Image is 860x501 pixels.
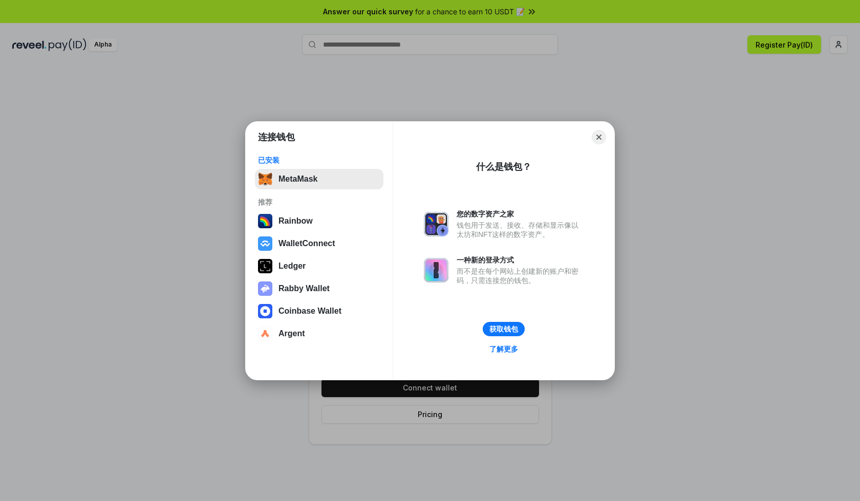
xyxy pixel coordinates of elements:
[258,326,272,341] img: svg+xml,%3Csvg%20width%3D%2228%22%20height%3D%2228%22%20viewBox%3D%220%200%2028%2028%22%20fill%3D...
[258,131,295,143] h1: 连接钱包
[457,267,584,285] div: 而不是在每个网站上创建新的账户和密码，只需连接您的钱包。
[278,284,330,293] div: Rabby Wallet
[255,233,383,254] button: WalletConnect
[424,258,448,282] img: svg+xml,%3Csvg%20xmlns%3D%22http%3A%2F%2Fwww.w3.org%2F2000%2Fsvg%22%20fill%3D%22none%22%20viewBox...
[424,212,448,236] img: svg+xml,%3Csvg%20xmlns%3D%22http%3A%2F%2Fwww.w3.org%2F2000%2Fsvg%22%20fill%3D%22none%22%20viewBox...
[255,256,383,276] button: Ledger
[258,214,272,228] img: svg+xml,%3Csvg%20width%3D%22120%22%20height%3D%22120%22%20viewBox%3D%220%200%20120%20120%22%20fil...
[483,342,524,356] a: 了解更多
[278,175,317,184] div: MetaMask
[258,304,272,318] img: svg+xml,%3Csvg%20width%3D%2228%22%20height%3D%2228%22%20viewBox%3D%220%200%2028%2028%22%20fill%3D...
[278,239,335,248] div: WalletConnect
[258,259,272,273] img: svg+xml,%3Csvg%20xmlns%3D%22http%3A%2F%2Fwww.w3.org%2F2000%2Fsvg%22%20width%3D%2228%22%20height%3...
[255,301,383,321] button: Coinbase Wallet
[457,221,584,239] div: 钱包用于发送、接收、存储和显示像以太坊和NFT这样的数字资产。
[278,216,313,226] div: Rainbow
[258,172,272,186] img: svg+xml,%3Csvg%20fill%3D%22none%22%20height%3D%2233%22%20viewBox%3D%220%200%2035%2033%22%20width%...
[258,198,380,207] div: 推荐
[255,323,383,344] button: Argent
[483,322,525,336] button: 获取钱包
[489,344,518,354] div: 了解更多
[476,161,531,173] div: 什么是钱包？
[255,169,383,189] button: MetaMask
[489,324,518,334] div: 获取钱包
[278,262,306,271] div: Ledger
[255,278,383,299] button: Rabby Wallet
[258,156,380,165] div: 已安装
[457,209,584,219] div: 您的数字资产之家
[278,307,341,316] div: Coinbase Wallet
[258,281,272,296] img: svg+xml,%3Csvg%20xmlns%3D%22http%3A%2F%2Fwww.w3.org%2F2000%2Fsvg%22%20fill%3D%22none%22%20viewBox...
[258,236,272,251] img: svg+xml,%3Csvg%20width%3D%2228%22%20height%3D%2228%22%20viewBox%3D%220%200%2028%2028%22%20fill%3D...
[278,329,305,338] div: Argent
[592,130,606,144] button: Close
[457,255,584,265] div: 一种新的登录方式
[255,211,383,231] button: Rainbow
